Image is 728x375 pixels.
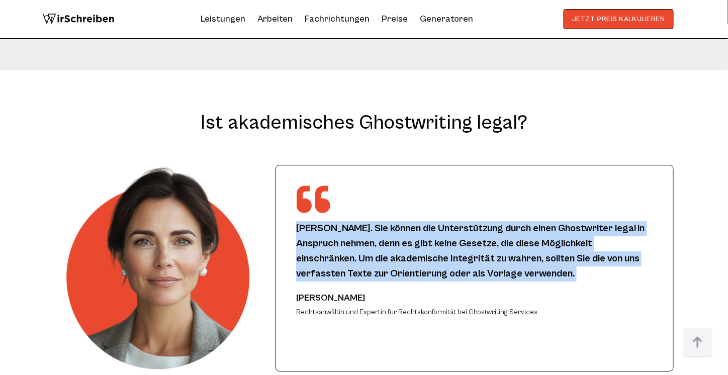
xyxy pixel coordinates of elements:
[58,155,272,369] img: Ist akademisches Ghostwriting legal?
[296,306,537,318] div: Rechtsanwältin und Expertin für Rechtskonformität bei Ghostwriting-Services
[42,9,115,29] img: logo wirschreiben
[258,11,293,27] a: Arbeiten
[683,328,713,358] img: button top
[420,11,474,27] a: Generatoren
[296,221,653,282] p: [PERSON_NAME]. Sie können die Unterstützung durch einen Ghostwriter legal in Anspruch nehmen, den...
[54,111,674,135] h2: Ist akademisches Ghostwriting legal?
[296,290,537,306] div: [PERSON_NAME]
[382,14,408,24] a: Preise
[305,11,370,27] a: Fachrichtungen
[201,11,246,27] a: Leistungen
[564,9,674,29] button: JETZT PREIS KALKULIEREN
